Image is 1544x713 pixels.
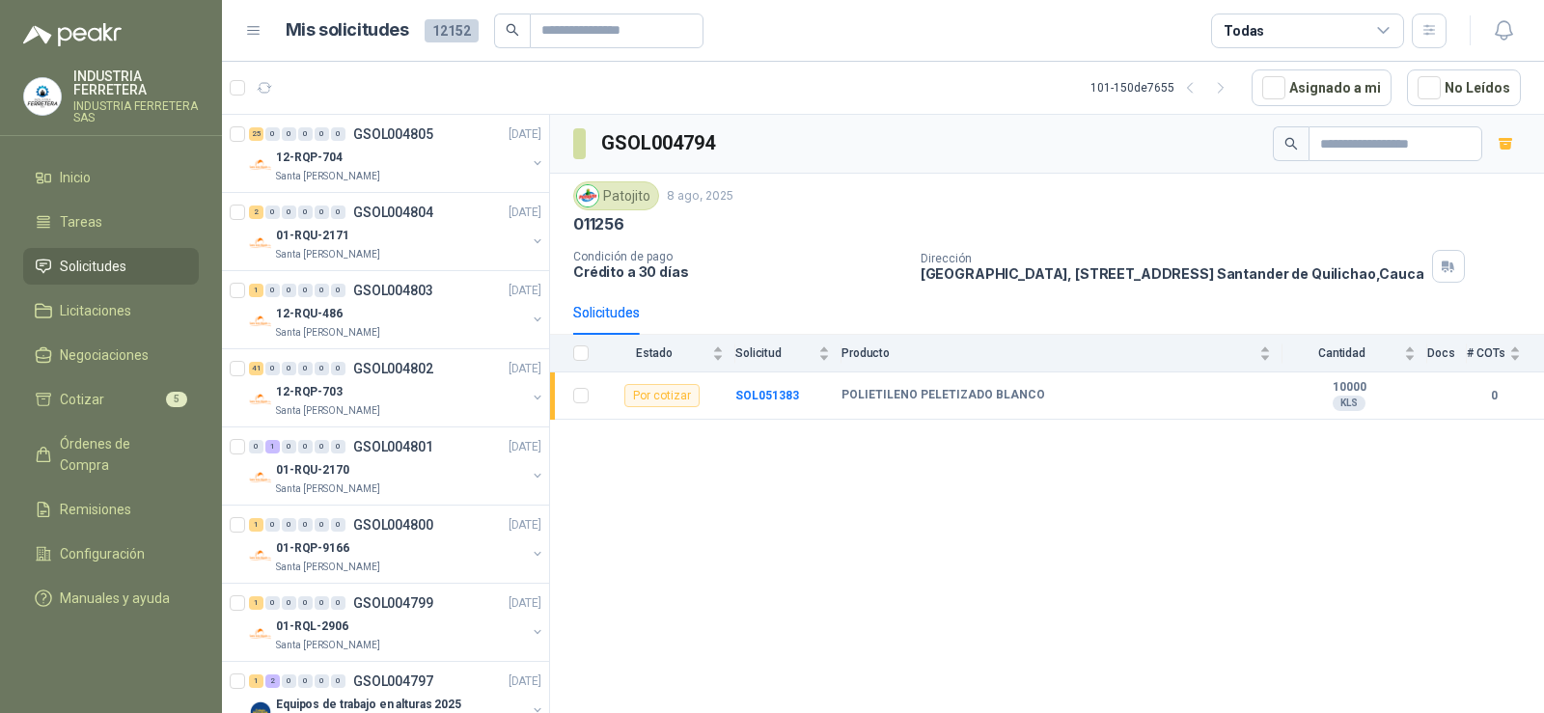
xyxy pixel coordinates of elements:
[249,544,272,567] img: Company Logo
[1282,335,1427,372] th: Cantidad
[23,204,199,240] a: Tareas
[331,674,345,688] div: 0
[573,250,905,263] p: Condición de pago
[1284,137,1298,151] span: search
[331,362,345,375] div: 0
[249,518,263,532] div: 1
[73,100,199,123] p: INDUSTRIA FERRETERA SAS
[298,440,313,453] div: 0
[249,284,263,297] div: 1
[601,128,718,158] h3: GSOL004794
[735,389,799,402] a: SOL051383
[315,674,329,688] div: 0
[353,127,433,141] p: GSOL004805
[735,335,841,372] th: Solicitud
[249,440,263,453] div: 0
[353,440,433,453] p: GSOL004801
[282,596,296,610] div: 0
[315,127,329,141] div: 0
[1467,335,1544,372] th: # COTs
[353,206,433,219] p: GSOL004804
[276,247,380,262] p: Santa [PERSON_NAME]
[315,206,329,219] div: 0
[265,674,280,688] div: 2
[353,596,433,610] p: GSOL004799
[23,535,199,572] a: Configuración
[331,596,345,610] div: 0
[60,588,170,609] span: Manuales y ayuda
[249,310,272,333] img: Company Logo
[298,362,313,375] div: 0
[276,325,380,341] p: Santa [PERSON_NAME]
[841,335,1282,372] th: Producto
[276,227,349,245] p: 01-RQU-2171
[331,284,345,297] div: 0
[23,292,199,329] a: Licitaciones
[276,638,380,653] p: Santa [PERSON_NAME]
[315,362,329,375] div: 0
[298,206,313,219] div: 0
[282,127,296,141] div: 0
[60,256,126,277] span: Solicitudes
[276,617,348,636] p: 01-RQL-2906
[298,127,313,141] div: 0
[276,560,380,575] p: Santa [PERSON_NAME]
[23,425,199,483] a: Órdenes de Compra
[23,23,122,46] img: Logo peakr
[249,435,545,497] a: 0 1 0 0 0 0 GSOL004801[DATE] Company Logo01-RQU-2170Santa [PERSON_NAME]
[60,433,180,476] span: Órdenes de Compra
[23,337,199,373] a: Negociaciones
[573,214,624,234] p: 011256
[577,185,598,206] img: Company Logo
[249,674,263,688] div: 1
[509,672,541,691] p: [DATE]
[166,392,187,407] span: 5
[331,127,345,141] div: 0
[315,596,329,610] div: 0
[265,596,280,610] div: 0
[60,167,91,188] span: Inicio
[276,383,343,401] p: 12-RQP-703
[265,284,280,297] div: 0
[249,127,263,141] div: 25
[1224,20,1264,41] div: Todas
[353,284,433,297] p: GSOL004803
[249,388,272,411] img: Company Logo
[425,19,479,42] span: 12152
[249,206,263,219] div: 2
[265,127,280,141] div: 0
[509,594,541,613] p: [DATE]
[249,513,545,575] a: 1 0 0 0 0 0 GSOL004800[DATE] Company Logo01-RQP-9166Santa [PERSON_NAME]
[276,481,380,497] p: Santa [PERSON_NAME]
[276,169,380,184] p: Santa [PERSON_NAME]
[282,284,296,297] div: 0
[276,149,343,167] p: 12-RQP-704
[509,516,541,535] p: [DATE]
[60,300,131,321] span: Licitaciones
[506,23,519,37] span: search
[353,674,433,688] p: GSOL004797
[1282,346,1400,360] span: Cantidad
[573,181,659,210] div: Patojito
[60,543,145,564] span: Configuración
[921,265,1424,282] p: [GEOGRAPHIC_DATA], [STREET_ADDRESS] Santander de Quilichao , Cauca
[23,159,199,196] a: Inicio
[249,279,545,341] a: 1 0 0 0 0 0 GSOL004803[DATE] Company Logo12-RQU-486Santa [PERSON_NAME]
[265,362,280,375] div: 0
[73,69,199,96] p: INDUSTRIA FERRETERA
[282,362,296,375] div: 0
[265,440,280,453] div: 1
[841,388,1045,403] b: POLIETILENO PELETIZADO BLANCO
[298,674,313,688] div: 0
[265,206,280,219] div: 0
[249,201,545,262] a: 2 0 0 0 0 0 GSOL004804[DATE] Company Logo01-RQU-2171Santa [PERSON_NAME]
[1467,346,1505,360] span: # COTs
[298,596,313,610] div: 0
[249,232,272,255] img: Company Logo
[282,206,296,219] div: 0
[282,518,296,532] div: 0
[353,362,433,375] p: GSOL004802
[624,384,700,407] div: Por cotizar
[509,282,541,300] p: [DATE]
